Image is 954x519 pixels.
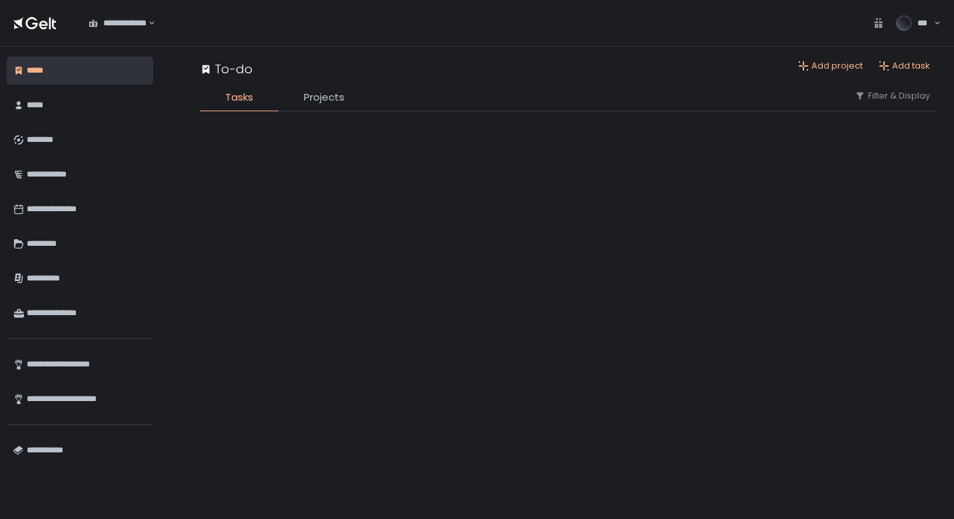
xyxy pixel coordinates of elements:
button: Filter & Display [855,90,930,102]
div: To-do [200,60,252,78]
button: Add project [798,60,863,72]
span: Tasks [225,90,253,105]
div: Search for option [80,9,155,37]
span: Projects [304,90,344,105]
button: Add task [879,60,930,72]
